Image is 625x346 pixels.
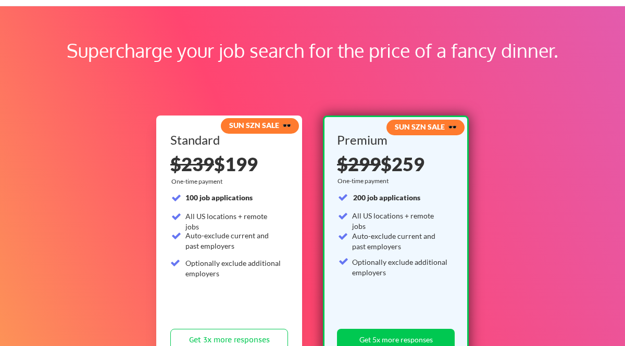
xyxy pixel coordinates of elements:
[337,155,451,173] div: $259
[337,134,451,146] div: Premium
[170,155,288,173] div: $199
[170,134,284,146] div: Standard
[185,211,282,232] div: All US locations + remote jobs
[67,36,558,65] div: Supercharge your job search for the price of a fancy dinner.
[353,193,420,202] strong: 200 job applications
[337,152,381,175] s: $299
[185,230,282,251] div: Auto-exclude current and past employers
[352,231,448,251] div: Auto-exclude current and past employers
[352,257,448,277] div: Optionally exclude additional employers
[229,121,291,130] strong: SUN SZN SALE 🕶️
[170,152,214,175] s: $239
[185,258,282,278] div: Optionally exclude additional employers
[171,177,226,186] div: One-time payment
[185,193,253,202] strong: 100 job applications
[352,211,448,231] div: All US locations + remote jobs
[337,177,392,185] div: One-time payment
[395,122,457,131] strong: SUN SZN SALE 🕶️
